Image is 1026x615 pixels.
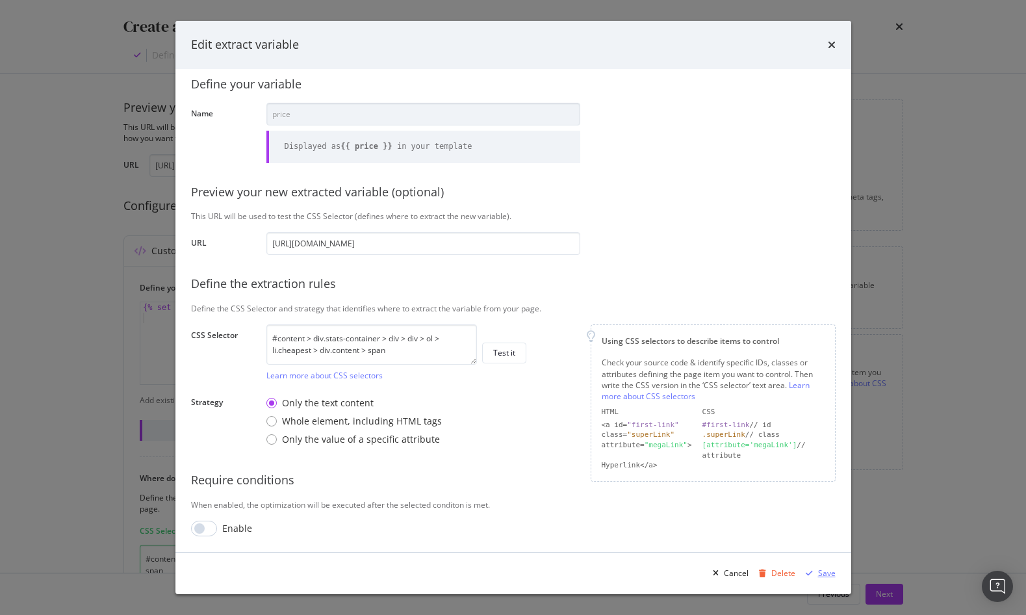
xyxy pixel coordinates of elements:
[493,347,515,358] div: Test it
[602,335,825,347] div: Using CSS selectors to describe items to control
[702,420,825,430] div: // id
[191,472,836,489] div: Require conditions
[266,324,477,365] textarea: #content > div.stats-container > div > div > ol > li.cheapest > div.content > span
[191,108,256,159] label: Name
[982,571,1013,602] div: Open Intercom Messenger
[340,142,392,151] b: {{ price }}
[222,522,252,535] div: Enable
[191,303,836,314] div: Define the CSS Selector and strategy that identifies where to extract the variable from your page.
[191,499,836,510] div: When enabled, the optimization will be executed after the selected conditon is met.
[191,330,256,378] label: CSS Selector
[285,141,472,152] div: Displayed as in your template
[702,440,825,460] div: // attribute
[602,357,825,402] div: Check your source code & identify specific IDs, classes or attributes defining the page item you ...
[282,415,442,428] div: Whole element, including HTML tags
[708,563,749,584] button: Cancel
[191,211,836,222] div: This URL will be used to test the CSS Selector (defines where to extract the new variable).
[266,433,442,446] div: Only the value of a specific attribute
[266,232,580,255] input: https://www.example.com
[602,430,692,440] div: class=
[702,430,745,439] div: .superLink
[191,76,836,93] div: Define your variable
[828,36,836,53] div: times
[482,343,526,363] button: Test it
[702,430,825,440] div: // class
[266,415,442,428] div: Whole element, including HTML tags
[602,420,692,430] div: <a id=
[191,36,299,53] div: Edit extract variable
[771,568,795,579] div: Delete
[191,397,256,448] label: Strategy
[801,563,836,584] button: Save
[191,276,836,293] div: Define the extraction rules
[627,421,678,429] div: "first-link"
[627,430,674,439] div: "superLink"
[266,370,383,381] a: Learn more about CSS selectors
[175,21,851,594] div: modal
[645,441,687,449] div: "megaLink"
[702,421,750,429] div: #first-link
[602,460,692,471] div: Hyperlink</a>
[724,568,749,579] div: Cancel
[602,380,810,402] a: Learn more about CSS selectors
[282,397,374,410] div: Only the text content
[191,184,836,201] div: Preview your new extracted variable (optional)
[702,407,825,417] div: CSS
[191,237,256,252] label: URL
[602,440,692,460] div: attribute= >
[818,568,836,579] div: Save
[702,441,797,449] div: [attribute='megaLink']
[602,407,692,417] div: HTML
[754,563,795,584] button: Delete
[282,433,440,446] div: Only the value of a specific attribute
[266,397,442,410] div: Only the text content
